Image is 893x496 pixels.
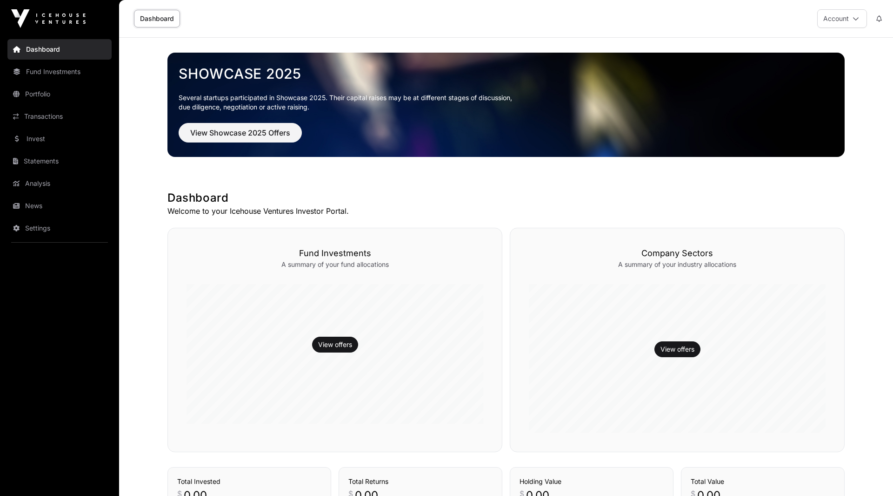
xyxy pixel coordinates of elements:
[520,477,664,486] h3: Holding Value
[167,190,845,205] h1: Dashboard
[179,132,302,142] a: View Showcase 2025 Offers
[529,247,826,260] h3: Company Sectors
[318,340,352,349] a: View offers
[7,218,112,238] a: Settings
[7,61,112,82] a: Fund Investments
[7,84,112,104] a: Portfolio
[817,9,867,28] button: Account
[187,260,483,269] p: A summary of your fund allocations
[167,53,845,157] img: Showcase 2025
[179,93,833,112] p: Several startups participated in Showcase 2025. Their capital raises may be at different stages o...
[7,173,112,194] a: Analysis
[312,337,358,353] button: View offers
[11,9,86,28] img: Icehouse Ventures Logo
[660,345,694,354] a: View offers
[348,477,493,486] h3: Total Returns
[691,477,835,486] h3: Total Value
[654,341,700,357] button: View offers
[179,65,833,82] a: Showcase 2025
[167,205,845,217] p: Welcome to your Icehouse Ventures Investor Portal.
[7,151,112,171] a: Statements
[187,247,483,260] h3: Fund Investments
[134,10,180,27] a: Dashboard
[179,123,302,143] button: View Showcase 2025 Offers
[190,127,290,138] span: View Showcase 2025 Offers
[7,39,112,60] a: Dashboard
[529,260,826,269] p: A summary of your industry allocations
[7,196,112,216] a: News
[7,129,112,149] a: Invest
[177,477,321,486] h3: Total Invested
[7,106,112,127] a: Transactions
